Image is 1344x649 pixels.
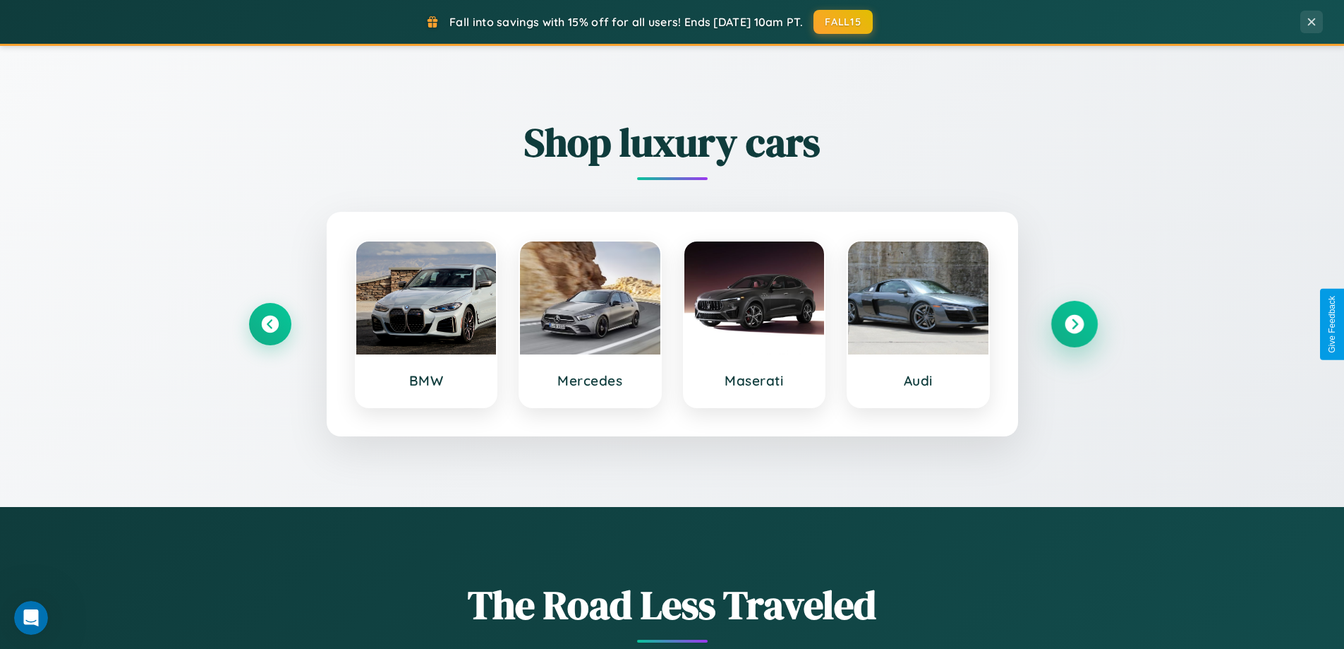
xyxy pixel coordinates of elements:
[249,578,1096,632] h1: The Road Less Traveled
[698,372,811,389] h3: Maserati
[449,15,803,29] span: Fall into savings with 15% off for all users! Ends [DATE] 10am PT.
[249,115,1096,169] h2: Shop luxury cars
[14,601,48,635] iframe: Intercom live chat
[534,372,646,389] h3: Mercedes
[862,372,974,389] h3: Audi
[813,10,873,34] button: FALL15
[370,372,483,389] h3: BMW
[1327,296,1337,353] div: Give Feedback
